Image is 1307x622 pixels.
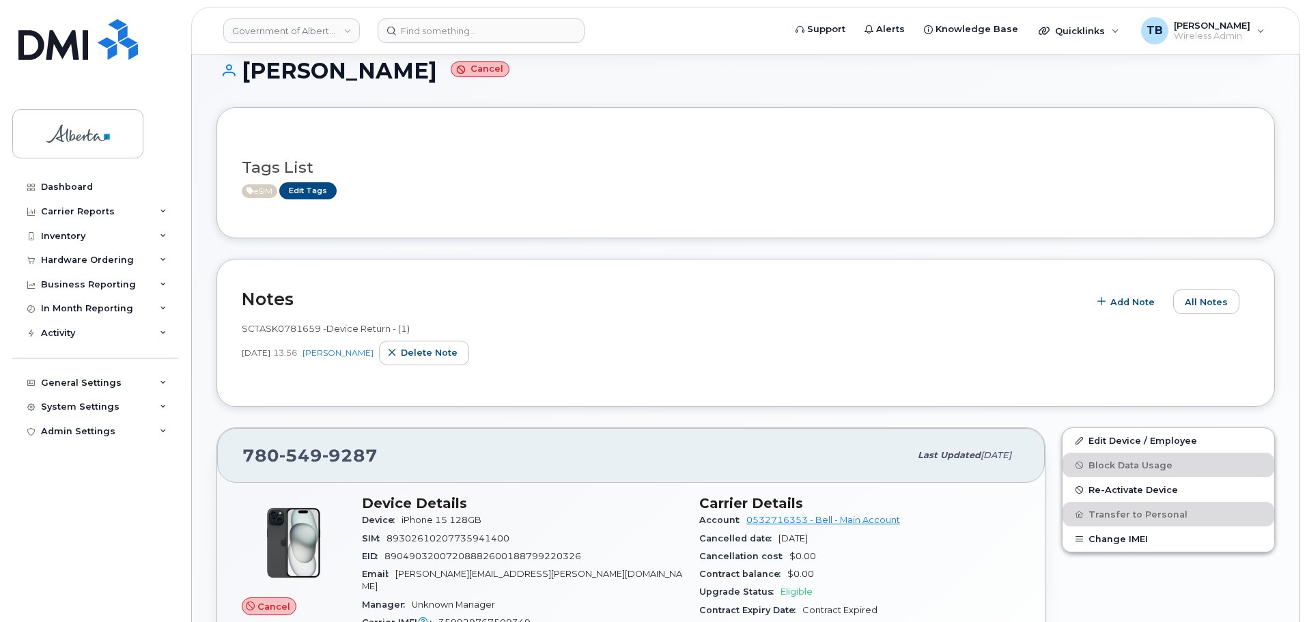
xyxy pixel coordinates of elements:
span: 89049032007208882600188799220326 [384,551,581,561]
h3: Tags List [242,159,1250,176]
span: Contract balance [699,569,787,579]
a: 0532716353 - Bell - Main Account [746,515,900,525]
span: Wireless Admin [1174,31,1250,42]
span: [PERSON_NAME][EMAIL_ADDRESS][PERSON_NAME][DOMAIN_NAME] [362,569,682,591]
span: Cancellation cost [699,551,789,561]
h3: Carrier Details [699,495,1020,511]
span: SIM [362,533,387,543]
span: iPhone 15 128GB [402,515,481,525]
span: Cancelled date [699,533,778,543]
div: Quicklinks [1029,17,1129,44]
a: Knowledge Base [914,16,1028,43]
a: Support [786,16,855,43]
img: iPhone_15_Black.png [253,502,335,584]
input: Find something... [378,18,585,43]
span: Email [362,569,395,579]
div: Tami Betchuk [1132,17,1274,44]
span: Manager [362,599,412,610]
h1: [PERSON_NAME] [216,59,1275,83]
span: [DATE] [981,450,1011,460]
span: EID [362,551,384,561]
button: Re-Activate Device [1063,477,1274,502]
span: $0.00 [787,569,814,579]
span: All Notes [1185,296,1228,309]
h3: Device Details [362,495,683,511]
span: Quicklinks [1055,25,1105,36]
span: [PERSON_NAME] [1174,20,1250,31]
span: SCTASK0781659 -Device Return - (1) [242,323,410,334]
button: Change IMEI [1063,526,1274,551]
span: 549 [279,445,322,466]
span: [DATE] [242,347,270,358]
small: Cancel [451,61,509,77]
span: 9287 [322,445,378,466]
a: [PERSON_NAME] [303,348,374,358]
span: Active [242,184,277,198]
span: 780 [242,445,378,466]
span: Contract Expiry Date [699,605,802,615]
span: Eligible [781,586,813,597]
span: Add Note [1110,296,1155,309]
span: Alerts [876,23,905,36]
span: Account [699,515,746,525]
span: Contract Expired [802,605,877,615]
span: Delete note [401,346,458,359]
span: Last updated [918,450,981,460]
span: Support [807,23,845,36]
button: Block Data Usage [1063,453,1274,477]
a: Edit Tags [279,182,337,199]
span: Cancel [257,600,290,613]
span: 89302610207735941400 [387,533,509,543]
a: Edit Device / Employee [1063,428,1274,453]
span: [DATE] [778,533,808,543]
span: Device [362,515,402,525]
span: 13:56 [273,347,297,358]
h2: Notes [242,289,1082,309]
a: Alerts [855,16,914,43]
span: TB [1147,23,1163,39]
button: All Notes [1173,289,1239,314]
button: Transfer to Personal [1063,502,1274,526]
span: $0.00 [789,551,816,561]
button: Delete note [379,341,469,365]
span: Knowledge Base [936,23,1018,36]
span: Upgrade Status [699,586,781,597]
a: Government of Alberta (GOA) [223,18,360,43]
button: Add Note [1088,289,1166,314]
span: Unknown Manager [412,599,495,610]
span: Re-Activate Device [1088,485,1178,495]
